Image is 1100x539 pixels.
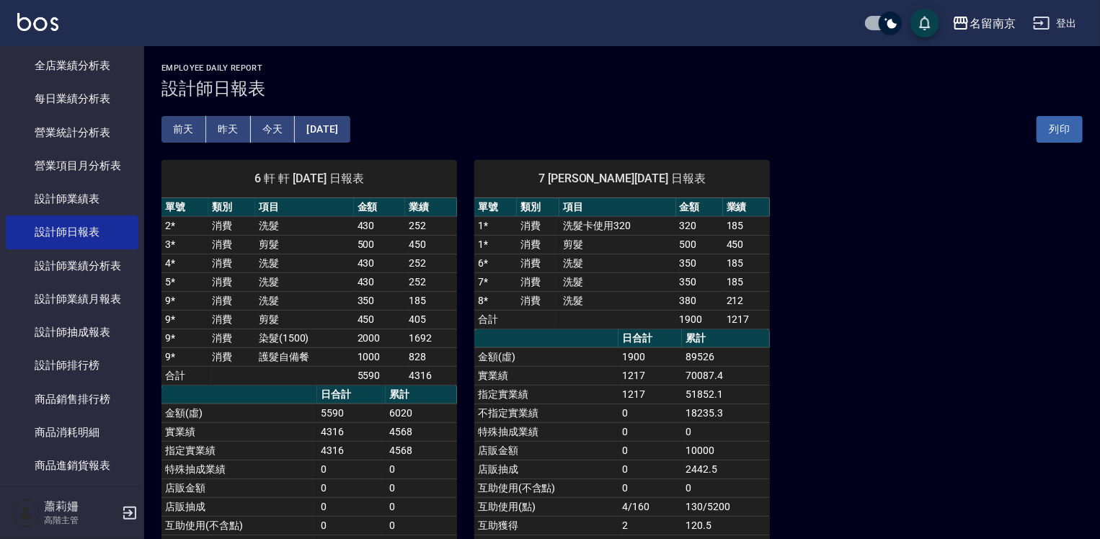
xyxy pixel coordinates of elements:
td: 185 [405,291,457,310]
td: 特殊抽成業績 [161,460,317,478]
td: 消費 [208,254,255,272]
td: 405 [405,310,457,329]
td: 1692 [405,329,457,347]
td: 剪髮 [255,235,354,254]
td: 店販抽成 [474,460,618,478]
th: 金額 [676,198,723,217]
table: a dense table [474,198,770,329]
th: 日合計 [317,386,386,404]
td: 互助使用(不含點) [161,516,317,535]
img: Person [12,499,40,527]
td: 0 [317,460,386,478]
th: 項目 [559,198,675,217]
td: 1217 [618,385,682,404]
th: 項目 [255,198,354,217]
td: 洗髮 [255,216,354,235]
p: 高階主管 [44,514,117,527]
td: 互助使用(點) [474,497,618,516]
td: 185 [723,254,770,272]
td: 2000 [354,329,406,347]
td: 0 [682,422,770,441]
td: 消費 [517,291,559,310]
td: 4568 [386,441,457,460]
td: 4/160 [618,497,682,516]
td: 1900 [618,347,682,366]
td: 互助使用(不含點) [474,478,618,497]
td: 185 [723,216,770,235]
td: 金額(虛) [161,404,317,422]
td: 350 [354,291,406,310]
td: 1217 [723,310,770,329]
td: 2442.5 [682,460,770,478]
td: 消費 [208,235,255,254]
h2: Employee Daily Report [161,63,1083,73]
td: 0 [386,516,457,535]
td: 4316 [405,366,457,385]
td: 0 [386,460,457,478]
td: 0 [386,497,457,516]
td: 護髮自備餐 [255,347,354,366]
td: 消費 [517,272,559,291]
td: 消費 [517,216,559,235]
td: 洗髮 [255,272,354,291]
td: 特殊抽成業績 [474,422,618,441]
td: 消費 [517,235,559,254]
h5: 蕭莉姍 [44,499,117,514]
td: 89526 [682,347,770,366]
td: 130/5200 [682,497,770,516]
td: 430 [354,272,406,291]
td: 0 [618,478,682,497]
span: 6 軒 軒 [DATE] 日報表 [179,171,440,186]
td: 實業績 [161,422,317,441]
a: 商品銷售排行榜 [6,383,138,416]
th: 業績 [723,198,770,217]
a: 商品庫存表 [6,482,138,515]
td: 828 [405,347,457,366]
td: 0 [618,460,682,478]
td: 500 [354,235,406,254]
td: 指定實業績 [161,441,317,460]
td: 合計 [161,366,208,385]
td: 5590 [354,366,406,385]
td: 消費 [208,347,255,366]
a: 商品消耗明細 [6,416,138,449]
td: 消費 [208,272,255,291]
button: 名留南京 [946,9,1021,38]
a: 設計師業績表 [6,182,138,215]
td: 染髮(1500) [255,329,354,347]
img: Logo [17,13,58,31]
td: 消費 [208,329,255,347]
span: 7 [PERSON_NAME][DATE] 日報表 [492,171,753,186]
td: 4316 [317,441,386,460]
td: 店販抽成 [161,497,317,516]
td: 5590 [317,404,386,422]
td: 0 [618,422,682,441]
td: 0 [317,478,386,497]
td: 剪髮 [559,235,675,254]
th: 日合計 [618,329,682,348]
a: 設計師排行榜 [6,349,138,382]
button: save [910,9,939,37]
th: 單號 [474,198,517,217]
a: 營業統計分析表 [6,116,138,149]
td: 店販金額 [474,441,618,460]
button: 列印 [1037,116,1083,143]
td: 4568 [386,422,457,441]
td: 0 [386,478,457,497]
td: 合計 [474,310,517,329]
th: 類別 [517,198,559,217]
div: 名留南京 [970,14,1016,32]
td: 320 [676,216,723,235]
button: 前天 [161,116,206,143]
td: 185 [723,272,770,291]
table: a dense table [161,198,457,386]
button: 今天 [251,116,296,143]
td: 實業績 [474,366,618,385]
th: 累計 [682,329,770,348]
button: 昨天 [206,116,251,143]
td: 0 [682,478,770,497]
td: 18235.3 [682,404,770,422]
td: 380 [676,291,723,310]
td: 350 [676,272,723,291]
td: 212 [723,291,770,310]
